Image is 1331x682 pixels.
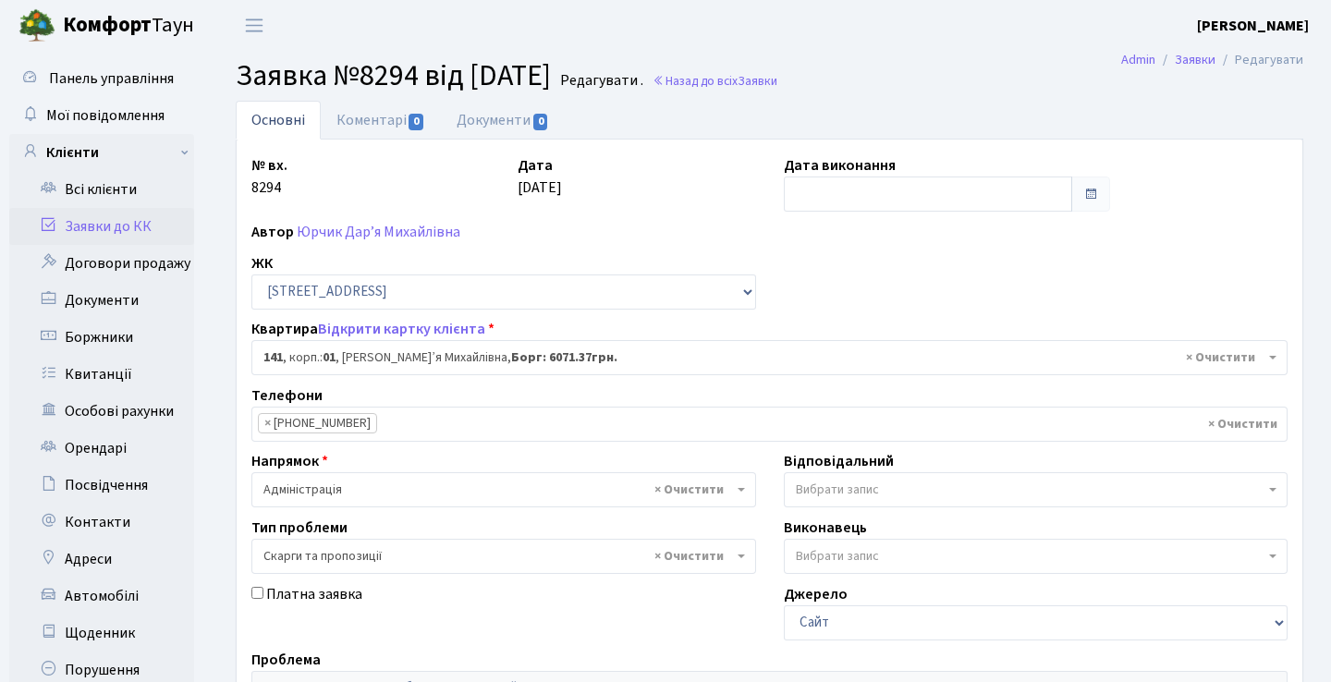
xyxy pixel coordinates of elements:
b: 141 [263,348,283,367]
span: Скарги та пропозиції [263,547,733,566]
label: Дата виконання [784,154,896,177]
b: 01 [323,348,336,367]
a: Коментарі [321,101,441,140]
label: Телефони [251,384,323,407]
label: Відповідальний [784,450,894,472]
button: Переключити навігацію [231,10,277,41]
label: ЖК [251,252,273,274]
span: 0 [409,114,423,130]
a: Панель управління [9,60,194,97]
a: Документи [441,101,565,140]
nav: breadcrumb [1093,41,1331,79]
label: Тип проблеми [251,517,348,539]
a: Адреси [9,541,194,578]
a: Особові рахунки [9,393,194,430]
a: Щоденник [9,615,194,652]
span: Видалити всі елементи [1208,415,1277,433]
a: Договори продажу [9,245,194,282]
span: Скарги та пропозиції [251,539,756,574]
div: [DATE] [504,154,770,212]
span: × [264,414,271,432]
b: Борг: 6071.37грн. [511,348,617,367]
a: Мої повідомлення [9,97,194,134]
span: Адміністрація [263,481,733,499]
label: Квартира [251,318,495,340]
a: Документи [9,282,194,319]
b: Комфорт [63,10,152,40]
label: Напрямок [251,450,328,472]
a: Відкрити картку клієнта [318,319,485,339]
span: <b>141</b>, корп.: <b>01</b>, Юрчик Дар’я Михайлівна, <b>Борг: 6071.37грн.</b> [251,340,1288,375]
li: +380503578440 [258,413,377,433]
span: Вибрати запис [796,481,879,499]
span: Видалити всі елементи [654,547,724,566]
div: 8294 [238,154,504,212]
label: Джерело [784,583,848,605]
a: Основні [236,101,321,140]
span: 0 [533,114,548,130]
a: Юрчик Дар’я Михайлівна [297,222,460,242]
label: Автор [251,221,294,243]
label: Виконавець [784,517,867,539]
span: Заявка №8294 від [DATE] [236,55,551,97]
label: Дата [518,154,553,177]
label: Платна заявка [266,583,362,605]
a: Клієнти [9,134,194,171]
a: Заявки [1175,50,1215,69]
a: Назад до всіхЗаявки [653,72,777,90]
img: logo.png [18,7,55,44]
a: Боржники [9,319,194,356]
a: Admin [1121,50,1155,69]
span: <b>141</b>, корп.: <b>01</b>, Юрчик Дар’я Михайлівна, <b>Борг: 6071.37грн.</b> [263,348,1264,367]
span: Видалити всі елементи [1186,348,1255,367]
span: Мої повідомлення [46,105,165,126]
a: Орендарі [9,430,194,467]
small: Редагувати . [556,72,643,90]
span: Видалити всі елементи [654,481,724,499]
a: Квитанції [9,356,194,393]
span: Вибрати запис [796,547,879,566]
b: [PERSON_NAME] [1197,16,1309,36]
label: № вх. [251,154,287,177]
a: [PERSON_NAME] [1197,15,1309,37]
li: Редагувати [1215,50,1303,70]
a: Заявки до КК [9,208,194,245]
span: Панель управління [49,68,174,89]
a: Всі клієнти [9,171,194,208]
span: Адміністрація [251,472,756,507]
a: Контакти [9,504,194,541]
span: Заявки [738,72,777,90]
a: Посвідчення [9,467,194,504]
span: Таун [63,10,194,42]
label: Проблема [251,649,321,671]
a: Автомобілі [9,578,194,615]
